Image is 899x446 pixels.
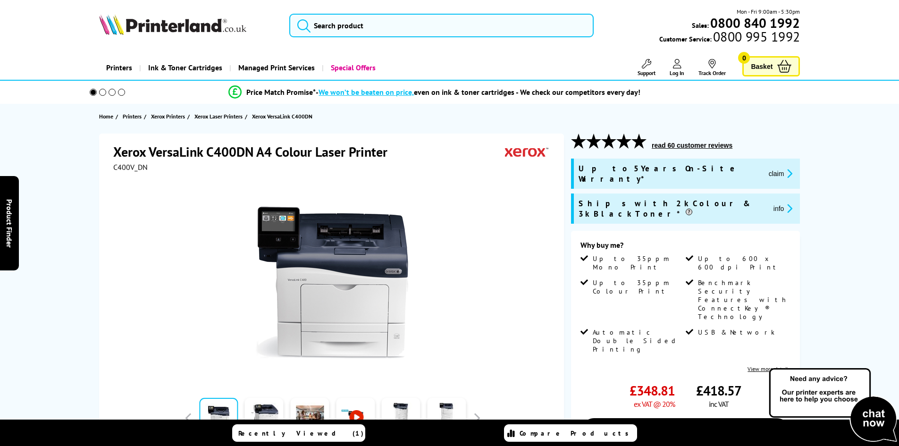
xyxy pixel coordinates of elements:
a: Ink & Toner Cartridges [139,56,229,80]
input: Search product [289,14,594,37]
span: Printers [123,111,142,121]
a: Printerland Logo [99,14,278,37]
a: View more details [748,365,790,372]
a: Track Order [698,59,726,76]
a: Home [99,111,116,121]
span: We won’t be beaten on price, [319,87,414,97]
button: read 60 customer reviews [649,141,735,150]
a: Recently Viewed (1) [232,424,365,442]
span: Log In [670,69,684,76]
div: - even on ink & toner cartridges - We check our competitors every day! [316,87,640,97]
span: Sales: [692,21,709,30]
a: Special Offers [322,56,383,80]
a: Add to Basket [580,418,790,446]
span: Home [99,111,113,121]
span: Automatic Double Sided Printing [593,328,683,353]
img: Xerox VersaLink C400DN [240,191,425,376]
span: Xerox Laser Printers [194,111,243,121]
span: Xerox VersaLink C400DN [252,111,312,121]
span: Mon - Fri 9:00am - 5:30pm [737,7,800,16]
a: 0800 840 1992 [709,18,800,27]
span: Customer Service: [659,32,800,43]
span: Price Match Promise* [246,87,316,97]
h1: Xerox VersaLink C400DN A4 Colour Laser Printer [113,143,397,160]
span: Product Finder [5,199,14,247]
b: 0800 840 1992 [710,14,800,32]
span: Up to 35ppm Colour Print [593,278,683,295]
a: Compare Products [504,424,637,442]
span: Recently Viewed (1) [238,429,364,438]
span: C400V_DN [113,162,148,172]
span: Up to 5 Years On-Site Warranty* [579,163,761,184]
button: promo-description [771,203,796,214]
span: Ships with 2k Colour & 3k Black Toner* [579,198,766,219]
img: Xerox [505,143,548,160]
span: Support [638,69,655,76]
li: modal_Promise [77,84,793,101]
a: Xerox Printers [151,111,187,121]
a: Xerox VersaLink C400DN [252,111,315,121]
span: Basket [751,60,773,73]
button: promo-description [766,168,796,179]
span: Compare Products [520,429,634,438]
span: inc VAT [709,399,729,409]
img: Open Live Chat window [767,367,899,444]
span: Ink & Toner Cartridges [148,56,222,80]
span: 0 [738,52,750,64]
a: Managed Print Services [229,56,322,80]
span: Up to 600 x 600 dpi Print [698,254,789,271]
span: ex VAT @ 20% [634,399,675,409]
a: Support [638,59,655,76]
span: Xerox Printers [151,111,185,121]
a: Xerox Laser Printers [194,111,245,121]
a: Log In [670,59,684,76]
span: £348.81 [630,382,675,399]
span: £418.57 [696,382,741,399]
a: Printers [99,56,139,80]
a: Printers [123,111,144,121]
span: USB & Network [698,328,775,337]
span: Up to 35ppm Mono Print [593,254,683,271]
span: 0800 995 1992 [712,32,800,41]
div: Why buy me? [580,240,790,254]
a: Basket 0 [742,56,800,76]
span: Benchmark Security Features with ConnectKey® Technology [698,278,789,321]
img: Printerland Logo [99,14,246,35]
